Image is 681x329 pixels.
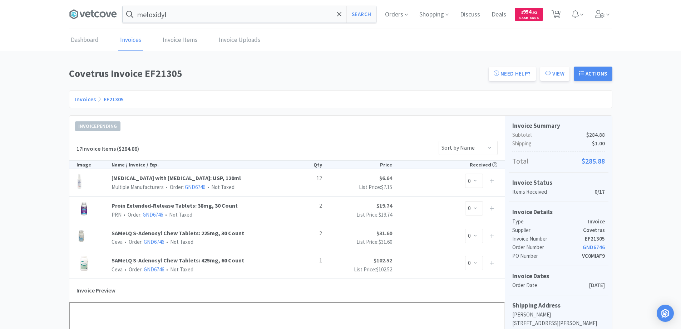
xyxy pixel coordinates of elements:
[75,96,96,103] a: Invoices
[287,229,322,238] p: 2
[123,211,127,218] span: •
[217,29,262,51] a: Invoice Uploads
[185,184,205,190] a: GND6746
[512,226,583,234] p: Supplier
[540,67,569,81] button: View
[165,238,169,245] span: •
[165,184,169,190] span: •
[164,266,193,273] span: Not Taxed
[77,144,139,154] h5: 17 Invoice Items ($284.88)
[77,161,112,169] div: Image
[512,243,583,252] p: Order Number
[512,131,605,139] p: Subtotal
[287,174,322,183] p: 12
[512,319,605,328] p: [STREET_ADDRESS][PERSON_NAME]
[657,305,674,322] div: Open Intercom Messenger
[489,67,536,81] a: Need Help?
[586,131,605,139] span: $284.88
[322,238,392,246] p: List Price:
[512,271,605,281] h5: Invoice Dates
[69,29,100,51] a: Dashboard
[77,256,92,271] img: 373b386d185b4bd387ca7935c9c10a20_202370.png
[322,183,392,192] p: List Price:
[588,217,605,226] p: Invoice
[582,155,605,167] span: $285.88
[512,310,605,319] p: [PERSON_NAME]
[112,238,123,245] span: Ceva
[519,16,539,21] span: Cash Back
[123,238,164,245] span: Order:
[470,161,497,168] span: Received
[521,8,537,15] span: 954
[322,161,392,169] div: Price
[163,211,192,218] span: Not Taxed
[124,238,128,245] span: •
[164,238,193,245] span: Not Taxed
[512,217,588,226] p: Type
[549,12,563,19] a: 11
[112,184,164,190] span: Multiple Manufacturers
[287,161,322,169] div: Qty
[164,184,205,190] span: Order:
[112,161,287,169] div: Name / Invoice / Exp.
[161,29,199,51] a: Invoice Items
[594,188,605,196] p: 0/17
[206,184,210,190] span: •
[457,11,483,18] a: Discuss
[112,174,287,183] a: [MEDICAL_DATA] with [MEDICAL_DATA]: USP, 120ml
[574,67,612,81] button: Actions
[376,229,392,237] strong: $31.60
[379,211,392,218] span: $19.74
[77,201,92,216] img: fd3fb52c8de34f508afc4491fc5e7e3d_319432.png
[77,229,87,244] img: 78362578a8ca4bb893b35ad85fb827fa_202388.png
[112,201,287,211] a: Proin Extended-Release Tablets: 38mg, 30 Count
[112,256,287,265] a: SAMeLQ S-Adenosyl Chew Tablets: 425mg, 60 Count
[512,188,594,196] p: Items Received
[374,257,392,264] strong: $102.52
[512,207,605,217] h5: Invoice Details
[512,301,605,310] h5: Shipping Address
[122,211,163,218] span: Order:
[379,174,392,182] strong: $6.64
[112,229,287,238] a: SAMeLQ S-Adenosyl Chew Tablets: 225mg, 30 Count
[287,201,322,211] p: 2
[164,211,168,218] span: •
[112,266,123,273] span: Ceva
[515,5,543,24] a: $954.02Cash Back
[322,265,392,274] p: List Price:
[322,211,392,219] p: List Price:
[583,226,605,234] p: Covetrus
[583,244,605,251] a: GND6746
[75,122,120,131] span: Invoice Pending
[512,252,582,260] p: PO Number
[77,282,115,299] h5: Invoice Preview
[124,266,128,273] span: •
[123,266,164,273] span: Order:
[512,155,605,167] p: Total
[521,10,523,15] span: $
[592,139,605,148] span: $1.00
[532,10,537,15] span: . 02
[104,96,124,103] a: EF21305
[512,178,605,188] h5: Invoice Status
[376,266,392,273] span: $102.52
[346,6,376,23] button: Search
[489,11,509,18] a: Deals
[287,256,322,265] p: 1
[512,234,585,243] p: Invoice Number
[512,139,605,148] p: Shipping
[376,202,392,209] strong: $19.74
[143,211,163,218] a: GND6746
[144,238,164,245] a: GND6746
[205,184,235,190] span: Not Taxed
[77,174,82,189] img: 05dbf52e185d4fc8a88ce44bcd31ae76_523649.png
[69,66,484,82] h1: Covetrus Invoice EF21305
[165,266,169,273] span: •
[118,29,143,51] a: Invoices
[585,234,605,243] p: EF21305
[582,252,605,260] p: VC0MIAF9
[512,121,605,131] h5: Invoice Summary
[379,238,392,245] span: $31.60
[112,211,122,218] span: PRN
[512,281,589,290] p: Order Date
